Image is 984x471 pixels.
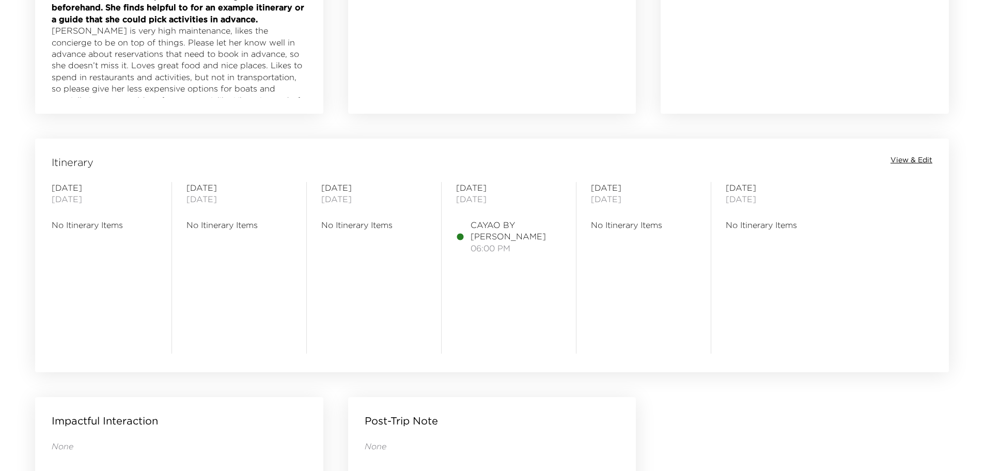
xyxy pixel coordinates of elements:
[726,193,831,205] span: [DATE]
[591,219,696,231] span: No Itinerary Items
[471,219,561,242] span: CAYAO BY [PERSON_NAME]
[456,193,561,205] span: [DATE]
[726,219,831,231] span: No Itinerary Items
[591,193,696,205] span: [DATE]
[456,182,561,193] span: [DATE]
[591,182,696,193] span: [DATE]
[186,193,292,205] span: [DATE]
[52,193,157,205] span: [DATE]
[52,440,307,452] p: None
[365,440,620,452] p: None
[52,414,158,428] p: Impactful Interaction
[471,242,561,254] span: 06:00 PM
[52,219,157,231] span: No Itinerary Items
[186,219,292,231] span: No Itinerary Items
[186,182,292,193] span: [DATE]
[321,182,427,193] span: [DATE]
[321,193,427,205] span: [DATE]
[726,182,831,193] span: [DATE]
[52,182,157,193] span: [DATE]
[52,155,93,170] span: Itinerary
[321,219,427,231] span: No Itinerary Items
[891,155,932,165] button: View & Edit
[365,414,438,428] p: Post-Trip Note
